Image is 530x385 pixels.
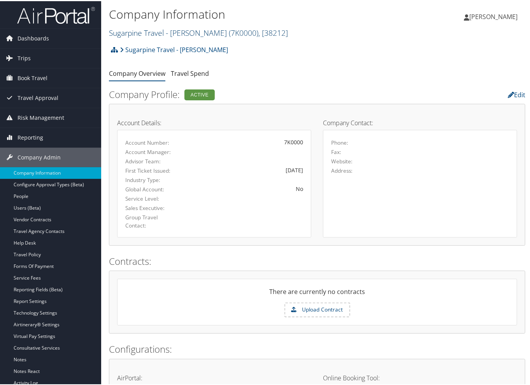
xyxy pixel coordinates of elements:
[125,147,177,155] label: Account Manager:
[109,341,525,355] h2: Configurations:
[188,137,303,145] div: 7K0000
[331,138,348,145] label: Phone:
[109,68,165,77] a: Company Overview
[125,212,177,228] label: Group Travel Contact:
[229,26,258,37] span: ( 7K0000 )
[109,26,288,37] a: Sugarpine Travel - [PERSON_NAME]
[109,87,383,100] h2: Company Profile:
[125,184,177,192] label: Global Account:
[469,11,518,20] span: [PERSON_NAME]
[17,5,95,23] img: airportal-logo.png
[109,254,525,267] h2: Contracts:
[125,194,177,201] label: Service Level:
[18,127,43,146] span: Reporting
[125,175,177,183] label: Industry Type:
[331,156,353,164] label: Website:
[285,302,349,315] label: Upload Contract
[323,119,517,125] h4: Company Contact:
[18,87,58,107] span: Travel Approval
[117,119,311,125] h4: Account Details:
[188,184,303,192] div: No
[18,107,64,126] span: Risk Management
[331,166,353,173] label: Address:
[117,374,311,380] h4: AirPortal:
[18,147,61,166] span: Company Admin
[184,88,215,99] div: Active
[18,28,49,47] span: Dashboards
[508,89,525,98] a: Edit
[331,147,341,155] label: Fax:
[18,67,47,87] span: Book Travel
[188,165,303,173] div: [DATE]
[118,286,517,301] div: There are currently no contracts
[464,4,525,27] a: [PERSON_NAME]
[125,203,177,211] label: Sales Executive:
[323,374,517,380] h4: Online Booking Tool:
[125,156,177,164] label: Advisor Team:
[125,166,177,173] label: First Ticket Issued:
[18,47,31,67] span: Trips
[120,41,228,56] a: Sugarpine Travel - [PERSON_NAME]
[125,138,177,145] label: Account Number:
[171,68,209,77] a: Travel Spend
[109,5,386,21] h1: Company Information
[258,26,288,37] span: , [ 38212 ]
